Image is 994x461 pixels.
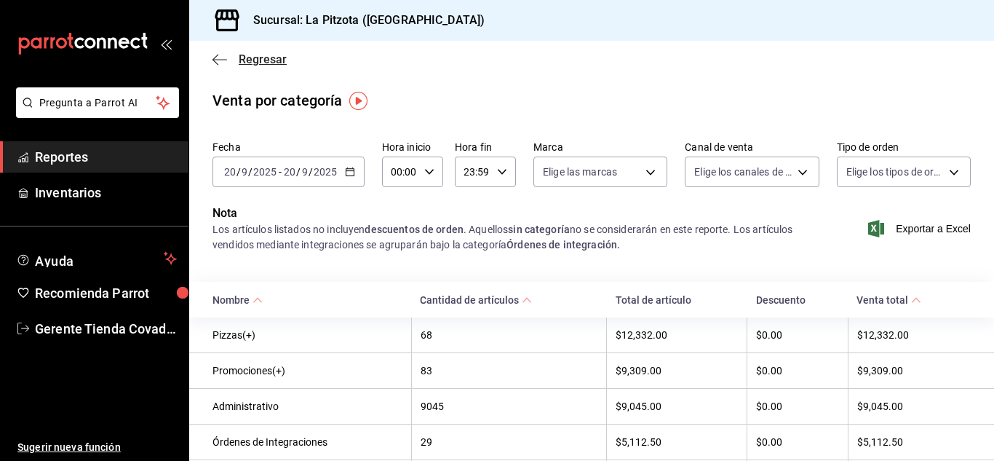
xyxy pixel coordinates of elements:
[421,329,597,341] div: 68
[39,95,156,111] span: Pregunta a Parrot AI
[616,329,738,341] div: $12,332.00
[349,92,367,110] img: Tooltip marker
[35,319,177,339] span: Gerente Tienda Covadonga
[756,365,839,377] div: $0.00
[756,294,840,306] div: Descuento
[756,436,839,448] div: $0.00
[837,142,971,152] label: Tipo de orden
[756,329,839,341] div: $0.00
[506,239,620,251] strong: Órdenes de integración.
[35,183,177,202] span: Inventarios
[17,440,177,455] span: Sugerir nueva función
[35,250,158,267] span: Ayuda
[212,436,402,448] div: Órdenes de Integraciones
[756,401,839,412] div: $0.00
[223,166,236,178] input: --
[212,90,343,111] div: Venta por categoría
[160,38,172,50] button: open_drawer_menu
[253,166,277,178] input: ----
[212,52,287,66] button: Regresar
[212,142,365,152] label: Fecha
[871,220,971,237] button: Exportar a Excel
[857,329,971,341] div: $12,332.00
[35,283,177,303] span: Recomienda Parrot
[856,294,921,306] span: Venta total
[212,294,263,306] span: Nombre
[616,294,739,306] div: Total de artículo
[16,87,179,118] button: Pregunta a Parrot AI
[212,294,250,306] div: Nombre
[685,142,819,152] label: Canal de venta
[236,166,241,178] span: /
[212,222,816,253] div: Los artículos listados no incluyen . Aquellos no se considerarán en este reporte. Los artículos v...
[857,401,971,412] div: $9,045.00
[421,365,597,377] div: 83
[382,142,443,152] label: Hora inicio
[421,401,597,412] div: 9045
[239,52,287,66] span: Regresar
[212,365,402,377] div: Promociones(+)
[420,294,532,306] span: Cantidad de artículos
[212,401,402,412] div: Administrativo
[279,166,282,178] span: -
[242,12,485,29] h3: Sucursal: La Pitzota ([GEOGRAPHIC_DATA])
[309,166,313,178] span: /
[694,165,792,179] span: Elige los canales de venta
[616,436,738,448] div: $5,112.50
[301,166,309,178] input: --
[35,147,177,167] span: Reportes
[857,365,971,377] div: $9,309.00
[455,142,516,152] label: Hora fin
[856,294,908,306] div: Venta total
[420,294,519,306] div: Cantidad de artículos
[533,142,667,152] label: Marca
[212,205,816,222] p: Nota
[10,106,179,121] a: Pregunta a Parrot AI
[421,436,597,448] div: 29
[857,436,971,448] div: $5,112.50
[296,166,301,178] span: /
[616,365,738,377] div: $9,309.00
[508,224,570,235] strong: sin categoría
[365,224,464,235] strong: descuentos de orden
[846,165,944,179] span: Elige los tipos de orden
[241,166,248,178] input: --
[283,166,296,178] input: --
[543,165,617,179] span: Elige las marcas
[616,401,738,412] div: $9,045.00
[248,166,253,178] span: /
[212,329,402,341] div: Pizzas(+)
[313,166,338,178] input: ----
